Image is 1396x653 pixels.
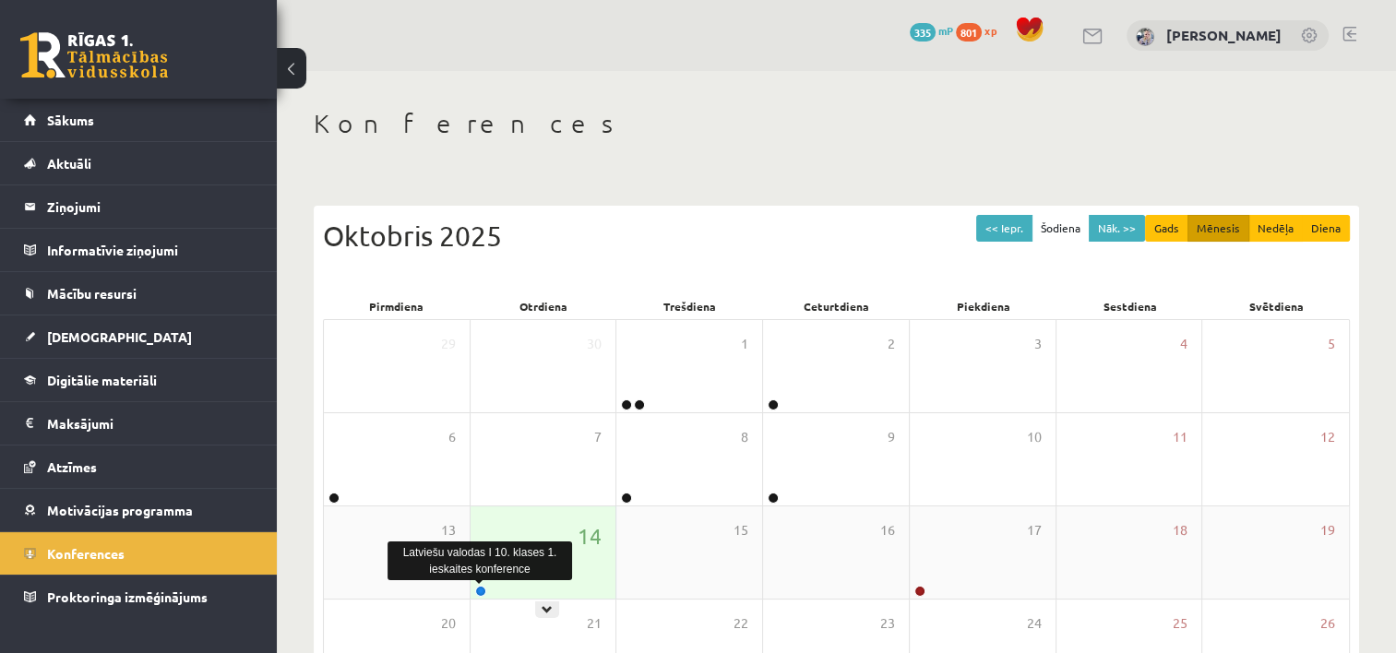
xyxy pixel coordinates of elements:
span: 18 [1173,520,1187,540]
a: [PERSON_NAME] [1166,26,1282,44]
a: Maksājumi [24,402,254,445]
a: Mācību resursi [24,272,254,315]
span: 801 [956,23,982,42]
span: 25 [1173,613,1187,634]
span: 1 [741,334,748,354]
span: Sākums [47,112,94,128]
span: Digitālie materiāli [47,372,157,388]
span: 23 [880,613,895,634]
button: Mēnesis [1187,215,1249,242]
span: 6 [448,427,456,447]
span: Atzīmes [47,458,97,475]
span: 29 [441,334,456,354]
span: Aktuāli [47,155,91,172]
span: 11 [1173,427,1187,447]
span: 4 [1180,334,1187,354]
span: 19 [1320,520,1335,540]
span: 14 [578,520,602,552]
span: 22 [734,613,748,634]
h1: Konferences [314,108,1359,139]
button: Šodiena [1032,215,1090,242]
span: Motivācijas programma [47,502,193,518]
a: Konferences [24,532,254,575]
a: Ziņojumi [24,185,254,228]
button: Gads [1145,215,1188,242]
span: Mācību resursi [47,285,137,302]
button: Nedēļa [1248,215,1303,242]
a: Informatīvie ziņojumi [24,229,254,271]
legend: Maksājumi [47,402,254,445]
span: 335 [910,23,936,42]
span: 9 [888,427,895,447]
a: Digitālie materiāli [24,359,254,401]
a: [DEMOGRAPHIC_DATA] [24,315,254,358]
span: 15 [734,520,748,540]
span: 17 [1027,520,1042,540]
div: Sestdiena [1056,293,1203,319]
a: 335 mP [910,23,953,38]
a: Atzīmes [24,445,254,488]
div: Otrdiena [470,293,616,319]
span: 30 [587,334,602,354]
img: Kristīne Vītola [1136,28,1154,46]
span: 21 [587,613,602,634]
div: Oktobris 2025 [323,215,1350,256]
span: 8 [741,427,748,447]
span: Konferences [47,545,125,562]
div: Svētdiena [1203,293,1350,319]
span: [DEMOGRAPHIC_DATA] [47,328,192,345]
button: Nāk. >> [1089,215,1145,242]
button: << Iepr. [976,215,1032,242]
span: xp [984,23,996,38]
span: 20 [441,613,456,634]
a: Sākums [24,99,254,141]
span: 2 [888,334,895,354]
div: Trešdiena [616,293,763,319]
span: 24 [1027,613,1042,634]
span: 26 [1320,613,1335,634]
span: 7 [594,427,602,447]
div: Piekdiena [910,293,1056,319]
div: Latviešu valodas I 10. klases 1. ieskaites konference [388,541,572,580]
legend: Informatīvie ziņojumi [47,229,254,271]
div: Ceturtdiena [763,293,910,319]
span: 5 [1328,334,1335,354]
a: Aktuāli [24,142,254,184]
a: Rīgas 1. Tālmācības vidusskola [20,32,168,78]
a: Motivācijas programma [24,489,254,531]
div: Pirmdiena [323,293,470,319]
span: mP [938,23,953,38]
a: Proktoringa izmēģinājums [24,576,254,618]
a: 801 xp [956,23,1006,38]
button: Diena [1302,215,1350,242]
span: 3 [1034,334,1042,354]
span: 13 [441,520,456,540]
span: 10 [1027,427,1042,447]
span: Proktoringa izmēģinājums [47,588,208,605]
span: 12 [1320,427,1335,447]
legend: Ziņojumi [47,185,254,228]
span: 16 [880,520,895,540]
